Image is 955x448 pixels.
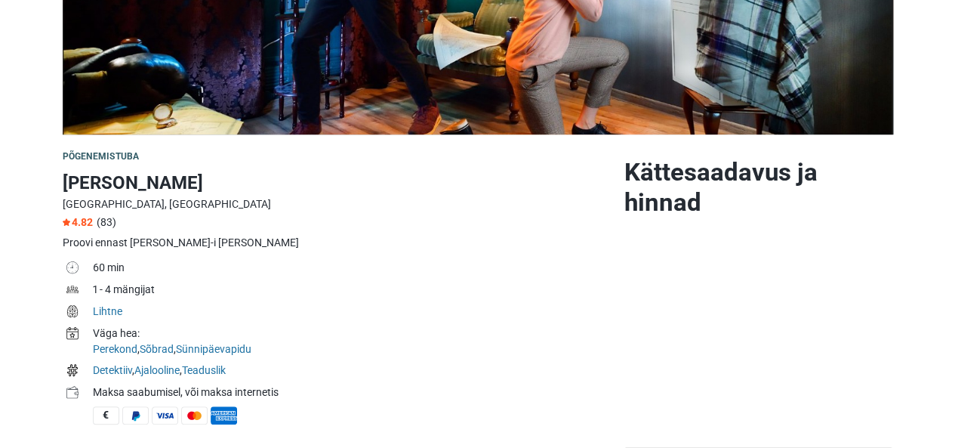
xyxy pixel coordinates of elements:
a: Sünnipäevapidu [176,343,251,355]
a: Sõbrad [140,343,174,355]
a: Ajalooline [134,364,180,376]
a: Detektiiv [93,364,132,376]
a: Teaduslik [182,364,226,376]
a: Lihtne [93,305,122,317]
td: , , [93,324,612,361]
div: Proovi ennast [PERSON_NAME]-i [PERSON_NAME] [63,235,612,251]
span: (83) [97,216,116,228]
a: Perekond [93,343,137,355]
td: , , [93,361,612,383]
div: Maksa saabumisel, või maksa internetis [93,385,612,400]
span: PayPal [122,406,149,425]
div: [GEOGRAPHIC_DATA], [GEOGRAPHIC_DATA] [63,196,612,212]
span: American Express [211,406,237,425]
h2: Kättesaadavus ja hinnad [624,157,893,218]
div: Väga hea: [93,326,612,341]
span: Põgenemistuba [63,151,140,162]
iframe: Advertisement [624,236,893,447]
span: MasterCard [181,406,208,425]
span: 4.82 [63,216,93,228]
td: 1 - 4 mängijat [93,280,612,302]
img: Star [63,218,70,226]
h1: [PERSON_NAME] [63,169,612,196]
span: Sularaha [93,406,119,425]
td: 60 min [93,258,612,280]
span: Visa [152,406,178,425]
